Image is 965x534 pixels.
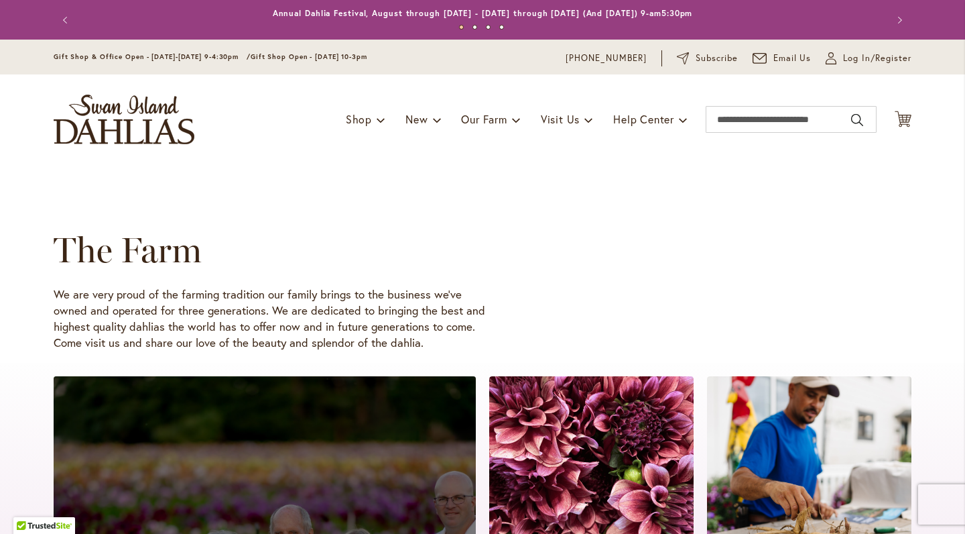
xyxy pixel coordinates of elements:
button: 1 of 4 [459,25,464,30]
span: Shop [346,112,372,126]
button: 2 of 4 [472,25,477,30]
span: Subscribe [696,52,738,65]
span: Help Center [613,112,674,126]
button: Previous [54,7,80,34]
a: Annual Dahlia Festival, August through [DATE] - [DATE] through [DATE] (And [DATE]) 9-am5:30pm [273,8,693,18]
button: 4 of 4 [499,25,504,30]
span: Our Farm [461,112,507,126]
button: Next [885,7,911,34]
p: We are very proud of the farming tradition our family brings to the business we’ve owned and oper... [54,286,489,351]
span: Log In/Register [843,52,911,65]
a: Log In/Register [826,52,911,65]
a: Email Us [753,52,812,65]
span: Gift Shop & Office Open - [DATE]-[DATE] 9-4:30pm / [54,52,251,61]
a: Subscribe [677,52,738,65]
span: Email Us [773,52,812,65]
span: Gift Shop Open - [DATE] 10-3pm [251,52,367,61]
button: 3 of 4 [486,25,491,30]
a: [PHONE_NUMBER] [566,52,647,65]
h1: The Farm [54,230,873,270]
span: New [405,112,428,126]
a: store logo [54,95,194,144]
span: Visit Us [541,112,580,126]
